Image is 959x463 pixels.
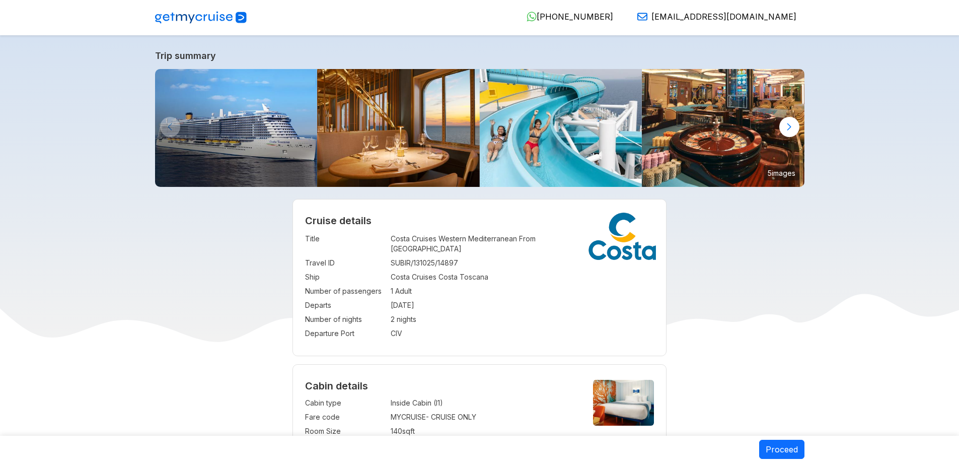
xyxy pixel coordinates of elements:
td: : [386,232,391,256]
td: Costa Cruises Western Mediterranean From [GEOGRAPHIC_DATA] [391,232,654,256]
td: 2 nights [391,312,654,326]
td: : [386,326,391,341]
small: 5 images [764,165,799,180]
td: : [386,410,391,424]
td: 1 Adult [391,284,654,298]
td: Departure Port [305,326,386,341]
div: MYCRUISE - CRUISE ONLY [391,412,576,422]
td: Room Size [305,424,386,438]
td: Costa Cruises Costa Toscana [391,270,654,284]
td: Cabin type [305,396,386,410]
td: : [386,396,391,410]
td: : [386,284,391,298]
td: 140 sqft [391,424,576,438]
td: [DATE] [391,298,654,312]
img: WhatsApp [527,12,537,22]
td: : [386,270,391,284]
h2: Cruise details [305,215,654,227]
td: Travel ID [305,256,386,270]
td: : [386,424,391,438]
td: Departs [305,298,386,312]
td: Title [305,232,386,256]
img: Archipelago.jpg [317,69,480,187]
td: : [386,312,391,326]
td: : [386,298,391,312]
img: ship_520.jpg [155,69,318,187]
h4: Cabin details [305,380,654,392]
img: Aqua_Park.jpg [480,69,642,187]
span: [PHONE_NUMBER] [537,12,613,22]
a: Trip summary [155,50,804,61]
img: Casino_Granducato.jpg [642,69,804,187]
td: Fare code [305,410,386,424]
a: [PHONE_NUMBER] [519,12,613,22]
td: CIV [391,326,654,341]
button: Proceed [759,440,804,459]
td: Inside Cabin (I1) [391,396,576,410]
td: Number of nights [305,312,386,326]
td: Ship [305,270,386,284]
td: SUBIR/131025/14897 [391,256,654,270]
td: Number of passengers [305,284,386,298]
img: Email [637,12,647,22]
td: : [386,256,391,270]
span: [EMAIL_ADDRESS][DOMAIN_NAME] [651,12,796,22]
a: [EMAIL_ADDRESS][DOMAIN_NAME] [629,12,796,22]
